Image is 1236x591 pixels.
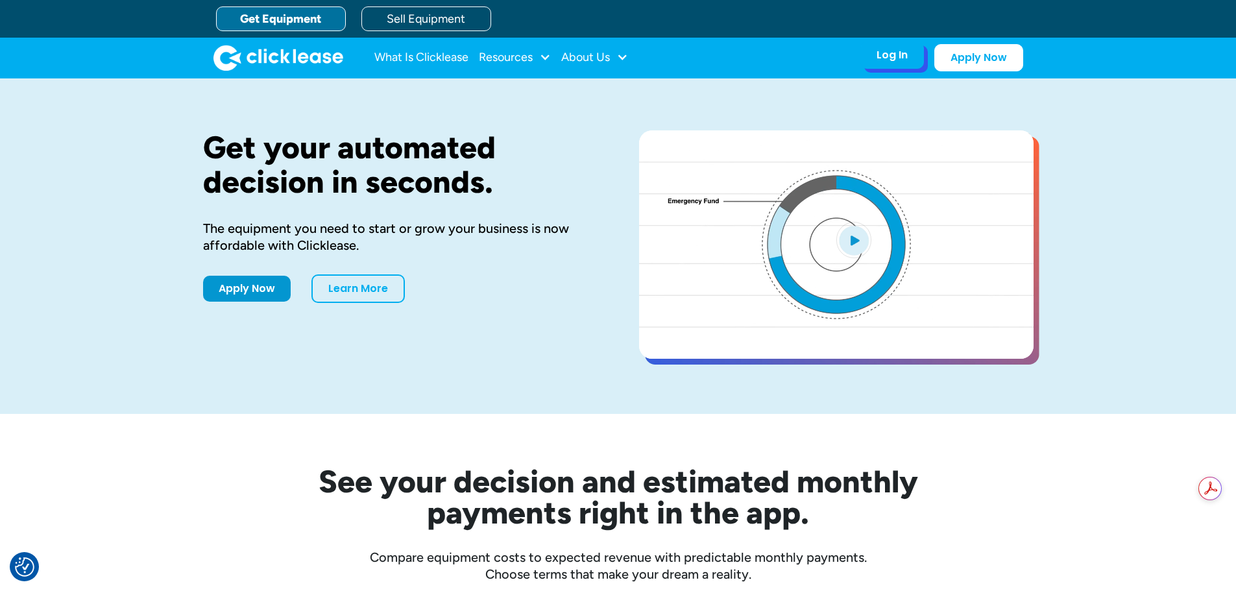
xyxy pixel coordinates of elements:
[213,45,343,71] a: home
[15,557,34,577] button: Consent Preferences
[203,549,1034,583] div: Compare equipment costs to expected revenue with predictable monthly payments. Choose terms that ...
[479,45,551,71] div: Resources
[311,274,405,303] a: Learn More
[836,222,871,258] img: Blue play button logo on a light blue circular background
[203,276,291,302] a: Apply Now
[374,45,468,71] a: What Is Clicklease
[877,49,908,62] div: Log In
[561,45,628,71] div: About Us
[216,6,346,31] a: Get Equipment
[934,44,1023,71] a: Apply Now
[203,220,598,254] div: The equipment you need to start or grow your business is now affordable with Clicklease.
[15,557,34,577] img: Revisit consent button
[639,130,1034,359] a: open lightbox
[213,45,343,71] img: Clicklease logo
[255,466,982,528] h2: See your decision and estimated monthly payments right in the app.
[361,6,491,31] a: Sell Equipment
[203,130,598,199] h1: Get your automated decision in seconds.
